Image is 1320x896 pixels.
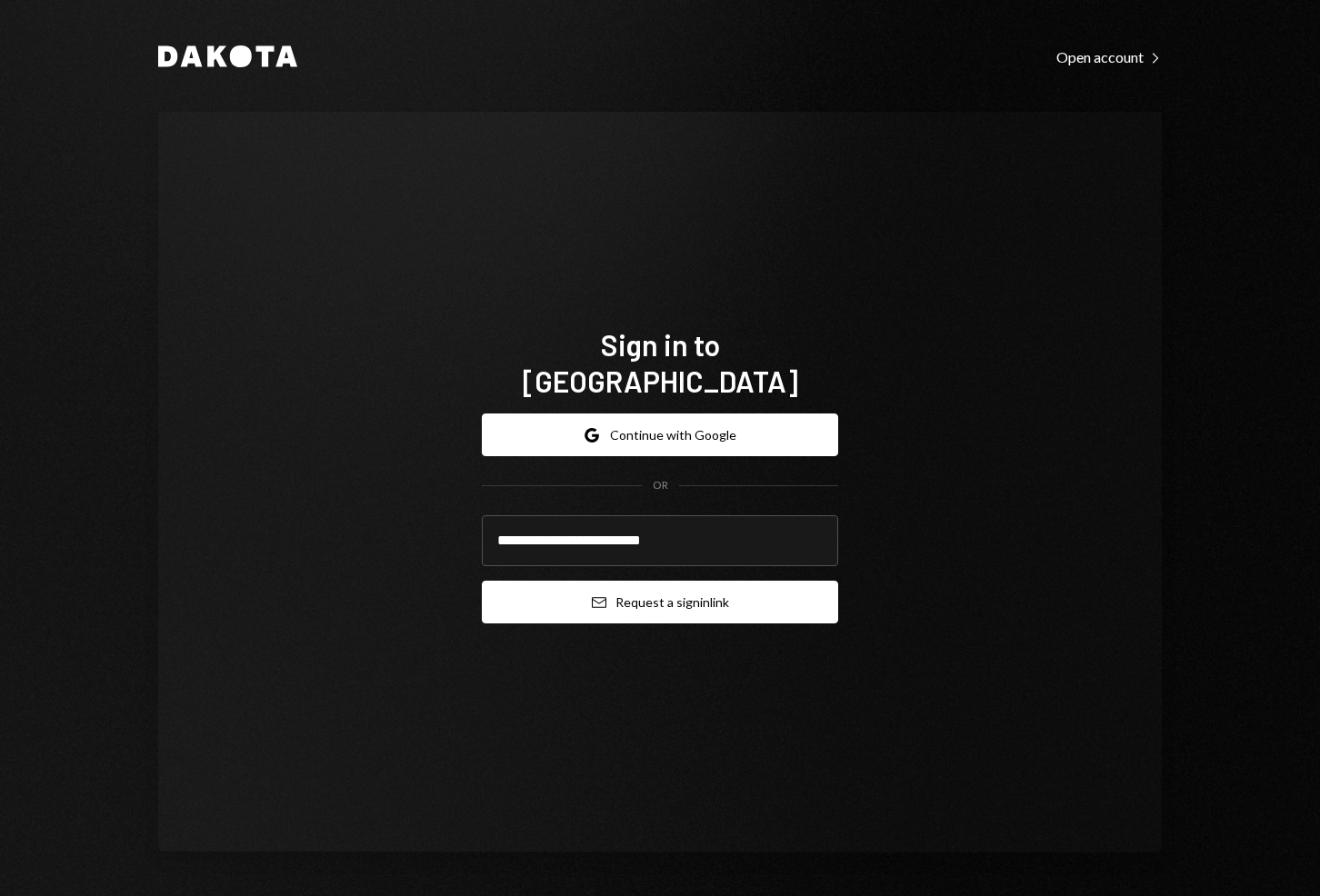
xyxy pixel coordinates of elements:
[482,581,838,623] button: Request a signinlink
[1056,48,1162,66] div: Open account
[1056,46,1162,66] a: Open account
[482,413,838,456] button: Continue with Google
[482,326,838,399] h1: Sign in to [GEOGRAPHIC_DATA]
[653,478,668,493] div: OR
